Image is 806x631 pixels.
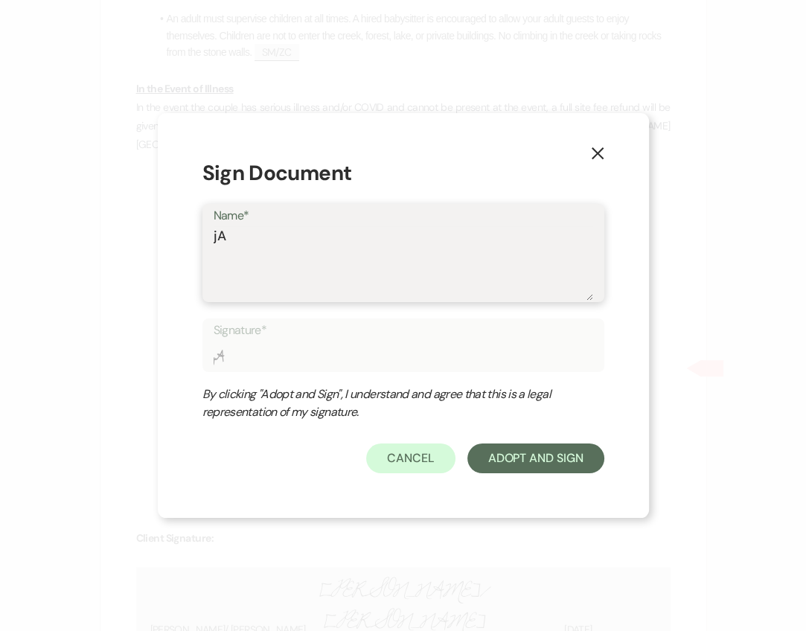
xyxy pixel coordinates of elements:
[202,385,575,421] div: By clicking "Adopt and Sign", I understand and agree that this is a legal representation of my si...
[214,320,593,342] label: Signature*
[366,443,455,473] button: Cancel
[202,158,604,189] h1: Sign Document
[214,226,593,301] textarea: jA
[214,205,593,227] label: Name*
[467,443,604,473] button: Adopt And Sign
